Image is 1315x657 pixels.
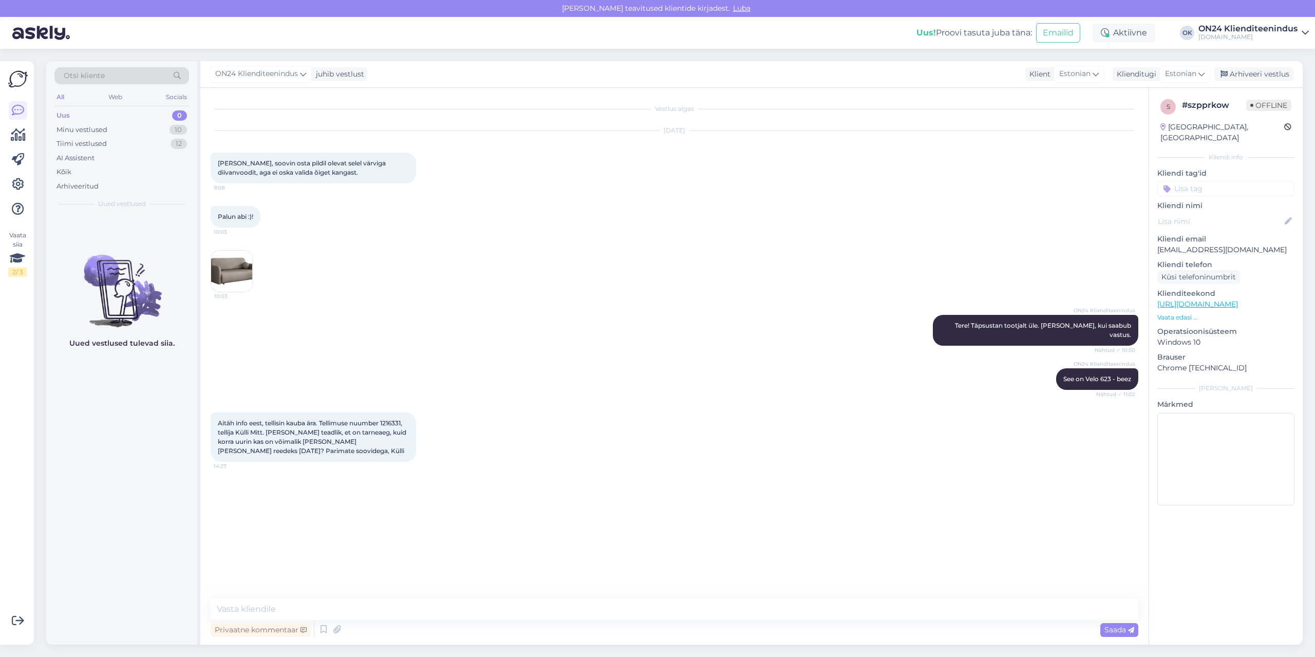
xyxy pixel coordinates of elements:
[1157,363,1294,373] p: Chrome [TECHNICAL_ID]
[1157,313,1294,322] p: Vaata edasi ...
[1157,326,1294,337] p: Operatsioonisüsteem
[1157,168,1294,179] p: Kliendi tag'id
[218,419,408,455] span: Aitäh info eest, tellisin kauba ära. Tellimuse nuumber 1216331, tellija Külli Mitt. [PERSON_NAME]...
[1096,390,1135,398] span: Nähtud ✓ 11:02
[1104,625,1134,634] span: Saada
[46,236,197,329] img: No chats
[57,167,71,177] div: Kõik
[57,110,70,121] div: Uus
[8,268,27,277] div: 2 / 3
[1160,122,1284,143] div: [GEOGRAPHIC_DATA], [GEOGRAPHIC_DATA]
[1074,360,1135,368] span: ON24 Klienditeenindus
[312,69,364,80] div: juhib vestlust
[57,139,107,149] div: Tiimi vestlused
[8,231,27,277] div: Vaata siia
[172,110,187,121] div: 0
[916,27,1032,39] div: Proovi tasuta juba täna:
[54,90,66,104] div: All
[1095,346,1135,354] span: Nähtud ✓ 10:50
[211,126,1138,135] div: [DATE]
[171,139,187,149] div: 12
[1198,33,1298,41] div: [DOMAIN_NAME]
[916,28,936,37] b: Uus!
[1246,100,1291,111] span: Offline
[1198,25,1298,33] div: ON24 Klienditeenindus
[57,153,95,163] div: AI Assistent
[211,104,1138,114] div: Vestlus algas
[106,90,124,104] div: Web
[1214,67,1293,81] div: Arhiveeri vestlus
[214,292,253,300] span: 10:03
[1157,384,1294,393] div: [PERSON_NAME]
[1157,181,1294,196] input: Lisa tag
[214,184,252,192] span: 9:08
[64,70,105,81] span: Otsi kliente
[8,69,28,89] img: Askly Logo
[1113,69,1156,80] div: Klienditugi
[1157,259,1294,270] p: Kliendi telefon
[1157,270,1240,284] div: Küsi telefoninumbrit
[1025,69,1050,80] div: Klient
[218,159,387,176] span: [PERSON_NAME], soovin osta pildil olevat selel värviga diivanvoodit, aga ei oska valida õiget kan...
[1074,307,1135,314] span: ON24 Klienditeenindus
[214,228,252,236] span: 10:03
[1059,68,1091,80] span: Estonian
[1158,216,1283,227] input: Lisa nimi
[1157,352,1294,363] p: Brauser
[211,251,252,292] img: Attachment
[1157,234,1294,245] p: Kliendi email
[1157,288,1294,299] p: Klienditeekond
[215,68,298,80] span: ON24 Klienditeenindus
[1198,25,1309,41] a: ON24 Klienditeenindus[DOMAIN_NAME]
[730,4,754,13] span: Luba
[1157,337,1294,348] p: Windows 10
[1036,23,1080,43] button: Emailid
[1157,153,1294,162] div: Kliendi info
[57,181,99,192] div: Arhiveeritud
[1182,99,1246,111] div: # szpprkow
[57,125,107,135] div: Minu vestlused
[1157,299,1238,309] a: [URL][DOMAIN_NAME]
[69,338,175,349] p: Uued vestlused tulevad siia.
[1157,245,1294,255] p: [EMAIL_ADDRESS][DOMAIN_NAME]
[1180,26,1194,40] div: OK
[218,213,253,220] span: Palun abi :)!
[1157,399,1294,410] p: Märkmed
[955,322,1133,339] span: Tere! Täpsustan tootjalt üle. [PERSON_NAME], kui saabub vastus.
[98,199,146,209] span: Uued vestlused
[170,125,187,135] div: 10
[1063,375,1131,383] span: See on Velo 623 - beez
[211,623,311,637] div: Privaatne kommentaar
[1093,24,1155,42] div: Aktiivne
[1165,68,1196,80] span: Estonian
[1157,200,1294,211] p: Kliendi nimi
[1167,103,1170,110] span: s
[214,462,252,470] span: 14:27
[164,90,189,104] div: Socials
